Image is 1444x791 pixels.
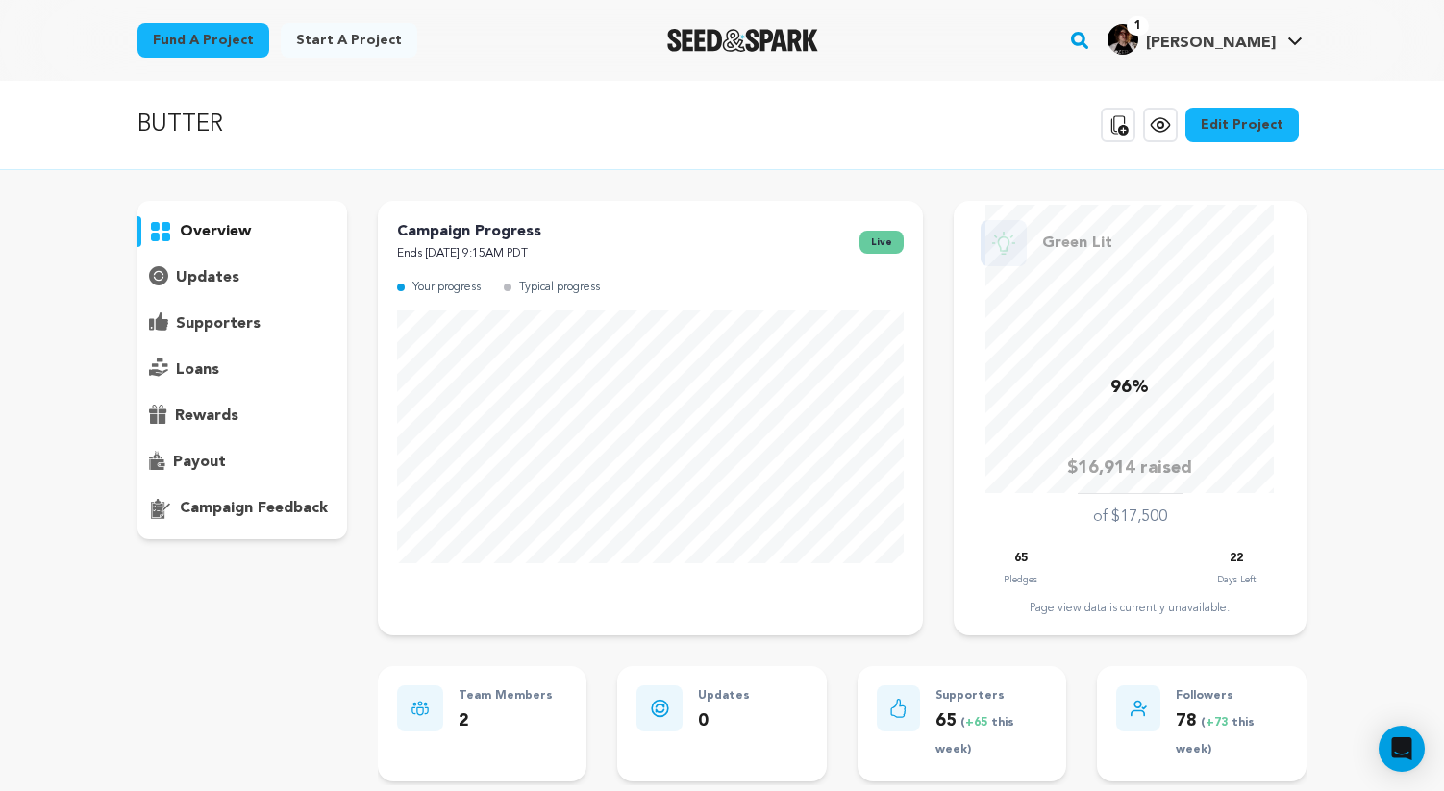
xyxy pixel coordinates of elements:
a: Edit Project [1185,108,1299,142]
img: a7229e624eab2fc1.png [1108,24,1138,55]
p: payout [173,451,226,474]
button: rewards [137,401,347,432]
button: updates [137,262,347,293]
p: 22 [1230,548,1243,570]
p: 96% [1110,374,1149,402]
p: Followers [1176,685,1287,707]
a: Start a project [281,23,417,58]
button: loans [137,355,347,385]
img: Seed&Spark Logo Dark Mode [667,29,818,52]
p: supporters [176,312,261,335]
p: Ends [DATE] 9:15AM PDT [397,243,541,265]
p: 0 [698,707,750,735]
p: Typical progress [519,277,600,299]
span: +65 [965,717,991,729]
a: Seed&Spark Homepage [667,29,818,52]
p: Supporters [935,685,1047,707]
p: 2 [459,707,553,735]
a: Fund a project [137,23,269,58]
p: BUTTER [137,108,223,142]
p: overview [180,220,251,243]
p: rewards [175,405,238,428]
p: of $17,500 [1093,506,1167,529]
p: campaign feedback [180,497,328,520]
p: 65 [935,707,1047,763]
div: Page view data is currently unavailable. [973,601,1287,616]
span: ( this week) [1176,717,1255,756]
button: supporters [137,309,347,339]
span: 1 [1127,16,1149,36]
p: Pledges [1004,570,1037,589]
p: Updates [698,685,750,707]
p: Team Members [459,685,553,707]
p: Your progress [412,277,481,299]
p: 65 [1014,548,1028,570]
button: campaign feedback [137,493,347,524]
span: +73 [1206,717,1232,729]
p: Campaign Progress [397,220,541,243]
p: Days Left [1217,570,1256,589]
span: Caitlin S.'s Profile [1104,20,1307,61]
a: Caitlin S.'s Profile [1104,20,1307,55]
span: [PERSON_NAME] [1146,36,1276,51]
span: live [859,231,904,254]
button: overview [137,216,347,247]
span: ( this week) [935,717,1014,756]
div: Open Intercom Messenger [1379,726,1425,772]
p: updates [176,266,239,289]
p: 78 [1176,707,1287,763]
button: payout [137,447,347,478]
div: Caitlin S.'s Profile [1108,24,1276,55]
p: loans [176,358,219,382]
